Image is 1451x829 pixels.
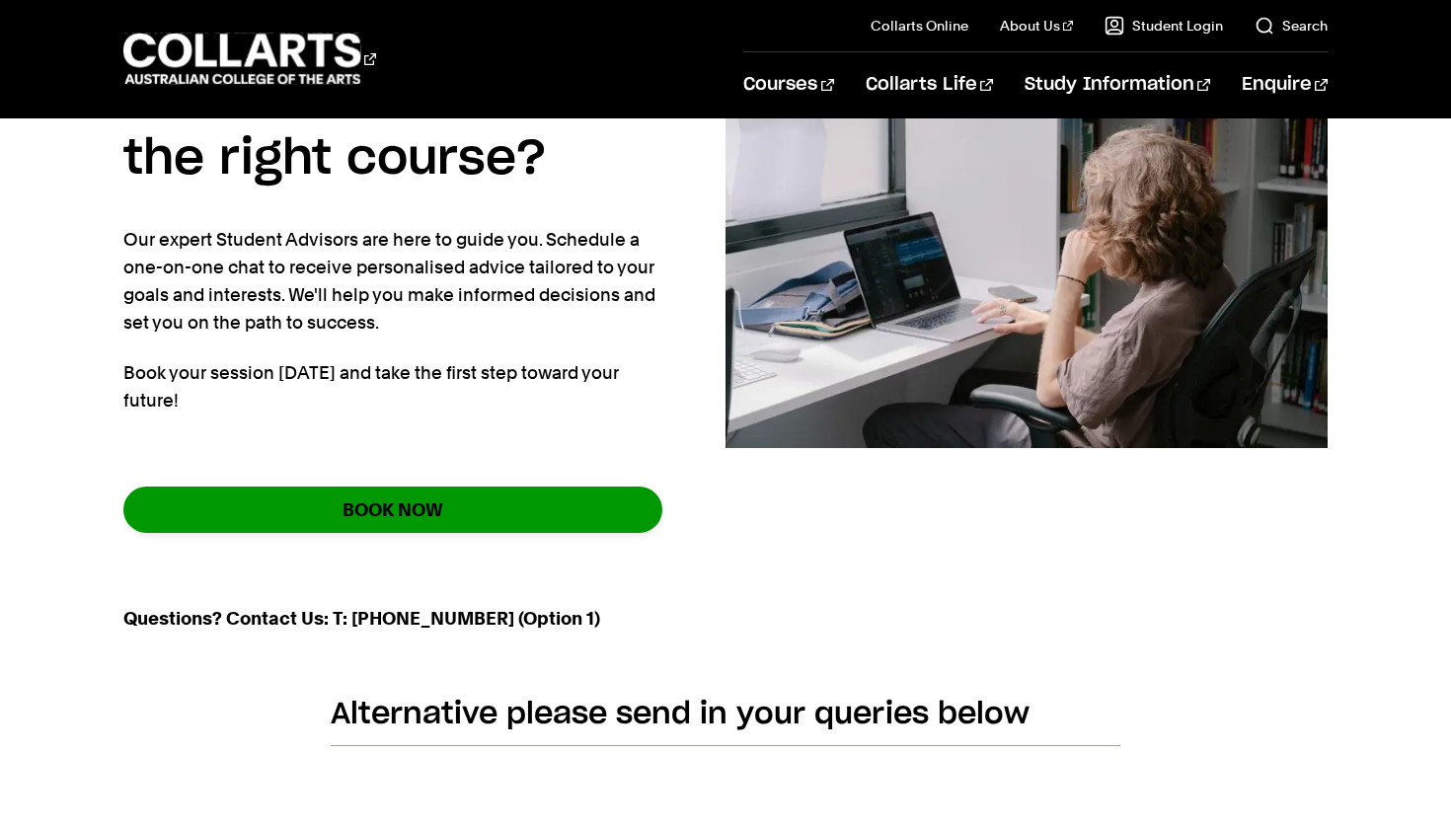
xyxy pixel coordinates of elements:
[1255,16,1328,36] a: Search
[871,16,968,36] a: Collarts Online
[1242,52,1328,117] a: Enquire
[1105,16,1223,36] a: Student Login
[123,226,662,337] p: Our expert Student Advisors are here to guide you. Schedule a one-on-one chat to receive personal...
[743,52,833,117] a: Courses
[123,487,662,533] a: BOOK NOW
[1000,16,1073,36] a: About Us
[123,46,662,198] h3: Need help choosing the right course?
[123,31,376,87] div: Go to homepage
[1025,52,1210,117] a: Study Information
[866,52,993,117] a: Collarts Life
[123,608,600,629] strong: Questions? Contact Us: T: [PHONE_NUMBER] (Option 1)
[123,359,662,414] p: Book your session [DATE] and take the first step toward your future!
[331,696,1120,746] h2: Alternative please send in your queries below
